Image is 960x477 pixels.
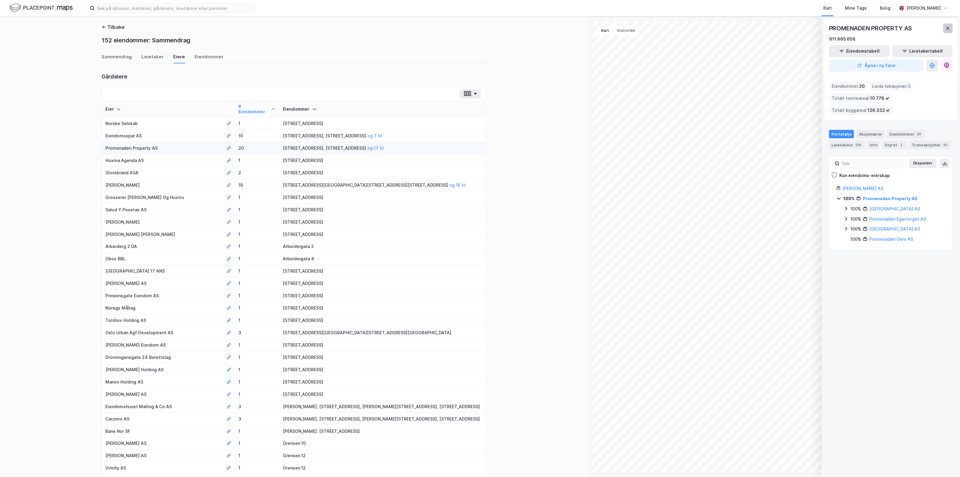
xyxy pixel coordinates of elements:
div: 100% [850,216,861,223]
td: [PERSON_NAME] [102,179,223,191]
td: [STREET_ADDRESS] [279,339,486,351]
td: [PERSON_NAME]. [STREET_ADDRESS], [PERSON_NAME][STREET_ADDRESS], [STREET_ADDRESS] [279,401,486,413]
td: Arbeiderg 2 DA [102,240,223,253]
td: Eiendomshuset Malling & Co AS [102,401,223,413]
td: [PERSON_NAME] AS [102,437,223,450]
td: Eiendomsspar AS [102,130,223,142]
div: Styret [882,141,907,149]
td: 3 [235,327,279,339]
td: Dronningensgate 24 Borettslag [102,351,223,364]
td: 1 [235,314,279,327]
td: 1 [235,364,279,376]
div: Sammendrag [102,54,132,63]
div: Leide lokasjoner : [870,81,913,91]
div: Bolig [880,5,890,12]
td: [PERSON_NAME] Eiendom AS [102,339,223,351]
td: 1 [235,425,279,438]
a: Promenaden Property AS [863,196,918,201]
td: 1 [235,376,279,388]
td: Obos BBL [102,253,223,265]
td: [STREET_ADDRESS] [279,351,486,364]
div: 124 [854,142,862,148]
td: 1 [235,118,279,130]
td: [STREET_ADDRESS] [279,376,486,388]
td: Noregs Mållag [102,302,223,314]
td: [PERSON_NAME] AS [102,277,223,290]
td: [PERSON_NAME]. [STREET_ADDRESS], [PERSON_NAME][STREET_ADDRESS], [STREET_ADDRESS] [279,413,486,425]
button: Leietakertabell [892,45,953,57]
td: 1 [235,240,279,253]
td: 1 [235,302,279,314]
span: 20 [859,83,865,90]
td: Bane Nor SF [102,425,223,438]
td: 1 [235,351,279,364]
td: [STREET_ADDRESS] [279,118,486,130]
td: [STREET_ADDRESS] [279,388,486,401]
td: 1 [235,290,279,302]
td: Manov Holding AS [102,376,223,388]
div: Kun eiendoms-eierskap [839,172,890,179]
td: [PERSON_NAME] AS [102,450,223,462]
td: Arbeidergata 2 [279,240,486,253]
div: Mine Tags [845,5,867,12]
td: 1 [235,265,279,277]
div: [STREET_ADDRESS], [STREET_ADDRESS] [283,132,482,139]
div: [PERSON_NAME] [907,5,941,12]
td: 1 [235,388,279,401]
a: Promenaden Oslo AS [869,237,913,242]
td: [STREET_ADDRESS] [279,204,486,216]
button: Ekspander [909,159,937,168]
div: Totalt tomteareal : [829,93,892,103]
td: [PERSON_NAME] Holding AS [102,364,223,376]
td: 1 [235,462,279,474]
td: [STREET_ADDRESS] [279,314,486,327]
input: Søk [840,159,905,168]
td: 1 [235,228,279,241]
button: Åpne i ny fane [829,60,924,72]
div: 100% [850,236,861,243]
td: [STREET_ADDRESS] [279,265,486,277]
td: Grosserer [PERSON_NAME] Og Hustru [102,191,223,204]
div: # Eiendommer [238,104,275,115]
span: 10 778 ㎡ [870,95,889,102]
td: Oslo Urban Agf Development AS [102,327,223,339]
td: [STREET_ADDRESS] [279,216,486,228]
div: 100% [843,195,855,202]
td: 1 [235,191,279,204]
td: Grensen 10 [279,437,486,450]
td: [STREET_ADDRESS] [279,191,486,204]
iframe: Chat Widget [930,448,960,477]
td: 3 [235,401,279,413]
td: Cacomo AS [102,413,223,425]
div: Eiendommer [195,54,224,63]
td: [PERSON_NAME]. [STREET_ADDRESS] [279,425,486,438]
td: 1 [235,277,279,290]
td: 1 [235,450,279,462]
td: Vinchy AS [102,462,223,474]
div: Eier [106,106,220,112]
td: [PERSON_NAME] AS [102,388,223,401]
td: 1 [235,216,279,228]
span: 126 332 ㎡ [868,107,890,114]
div: Eiendommer [283,106,482,112]
td: 10 [235,130,279,142]
td: Promenaden Property AS [102,142,223,154]
div: Kart [823,5,832,12]
div: Leietaker [142,54,164,63]
a: [PERSON_NAME] AS [842,186,883,191]
td: 2 [235,167,279,179]
td: [STREET_ADDRESS] [279,167,486,179]
div: 22 [942,142,949,148]
span: 3 [908,83,911,90]
a: [GEOGRAPHIC_DATA] AS [869,226,920,231]
td: Torshov Holding AS [102,314,223,327]
div: Aksjonærer [856,130,885,138]
td: [STREET_ADDRESS] [279,364,486,376]
td: 1 [235,204,279,216]
div: 20 [916,131,922,137]
td: [STREET_ADDRESS][GEOGRAPHIC_DATA][STREET_ADDRESS][GEOGRAPHIC_DATA] [279,327,486,339]
div: 911 965 658 [829,35,856,43]
td: Prinsensgate Eiendom AS [102,290,223,302]
td: Storebrand ASA [102,167,223,179]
